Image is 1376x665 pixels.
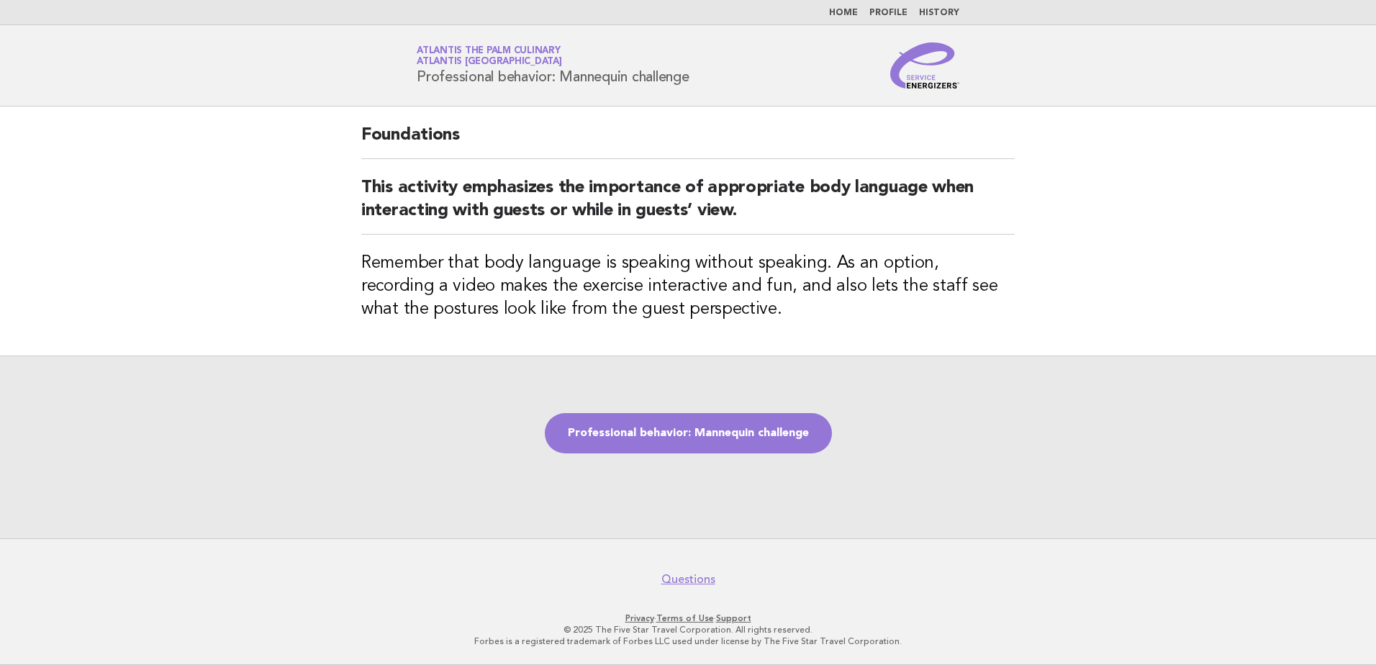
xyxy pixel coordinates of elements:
[661,572,715,587] a: Questions
[417,47,689,84] h1: Professional behavior: Mannequin challenge
[417,46,562,66] a: Atlantis The Palm CulinaryAtlantis [GEOGRAPHIC_DATA]
[361,252,1015,321] h3: Remember that body language is speaking without speaking. As an option, recording a video makes t...
[869,9,907,17] a: Profile
[248,624,1128,635] p: © 2025 The Five Star Travel Corporation. All rights reserved.
[625,613,654,623] a: Privacy
[361,124,1015,159] h2: Foundations
[716,613,751,623] a: Support
[248,635,1128,647] p: Forbes is a registered trademark of Forbes LLC used under license by The Five Star Travel Corpora...
[417,58,562,67] span: Atlantis [GEOGRAPHIC_DATA]
[829,9,858,17] a: Home
[545,413,832,453] a: Professional behavior: Mannequin challenge
[656,613,714,623] a: Terms of Use
[361,176,1015,235] h2: This activity emphasizes the importance of appropriate body language when interacting with guests...
[248,612,1128,624] p: · ·
[919,9,959,17] a: History
[890,42,959,89] img: Service Energizers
